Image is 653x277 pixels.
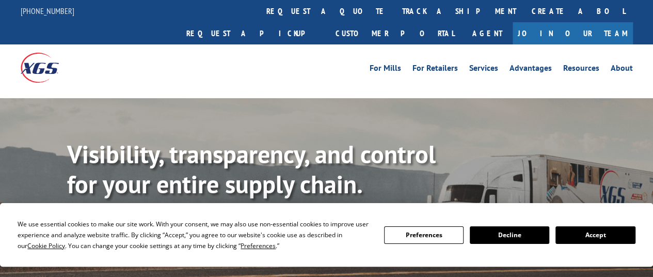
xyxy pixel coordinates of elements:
[21,6,74,16] a: [PHONE_NUMBER]
[563,64,599,75] a: Resources
[27,241,65,250] span: Cookie Policy
[555,226,635,244] button: Accept
[179,22,328,44] a: Request a pickup
[470,226,549,244] button: Decline
[462,22,513,44] a: Agent
[328,22,462,44] a: Customer Portal
[412,64,458,75] a: For Retailers
[18,219,371,251] div: We use essential cookies to make our site work. With your consent, we may also use non-essential ...
[513,22,633,44] a: Join Our Team
[509,64,552,75] a: Advantages
[241,241,276,250] span: Preferences
[611,64,633,75] a: About
[384,226,464,244] button: Preferences
[469,64,498,75] a: Services
[370,64,401,75] a: For Mills
[67,138,436,200] b: Visibility, transparency, and control for your entire supply chain.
